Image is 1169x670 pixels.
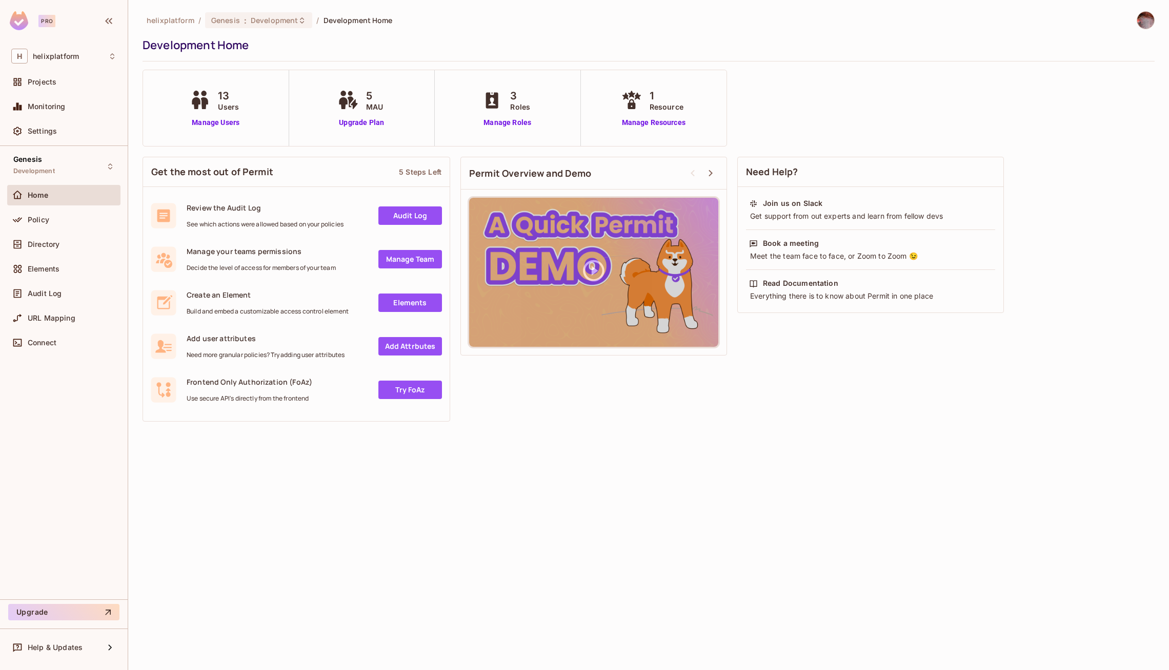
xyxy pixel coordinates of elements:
[218,101,239,112] span: Users
[187,333,345,343] span: Add user attributes
[187,290,349,300] span: Create an Element
[143,37,1150,53] div: Development Home
[763,238,819,248] div: Book a meeting
[187,394,312,403] span: Use secure API's directly from the frontend
[316,15,319,25] li: /
[8,604,119,620] button: Upgrade
[650,88,683,103] span: 1
[28,265,59,273] span: Elements
[251,15,298,25] span: Development
[366,101,383,112] span: MAU
[399,167,441,177] div: 5 Steps Left
[187,246,336,256] span: Manage your teams permissions
[187,264,336,272] span: Decide the level of access for members of your team
[479,117,535,128] a: Manage Roles
[151,165,273,178] span: Get the most out of Permit
[28,216,49,224] span: Policy
[198,15,201,25] li: /
[335,117,388,128] a: Upgrade Plan
[469,167,592,180] span: Permit Overview and Demo
[763,278,838,288] div: Read Documentation
[749,211,992,221] div: Get support from out experts and learn from fellow devs
[187,117,244,128] a: Manage Users
[187,377,312,387] span: Frontend Only Authorization (FoAz)
[749,251,992,261] div: Meet the team face to face, or Zoom to Zoom 😉
[749,291,992,301] div: Everything there is to know about Permit in one place
[38,15,55,27] div: Pro
[33,52,79,60] span: Workspace: helixplatform
[1137,12,1154,29] img: David Earl
[28,102,66,111] span: Monitoring
[28,191,49,199] span: Home
[510,88,530,103] span: 3
[366,88,383,103] span: 5
[619,117,689,128] a: Manage Resources
[13,155,42,163] span: Genesis
[378,250,442,268] a: Manage Team
[211,15,240,25] span: Genesis
[28,127,57,135] span: Settings
[650,101,683,112] span: Resource
[218,88,239,103] span: 13
[187,203,344,213] span: Review the Audit Log
[378,381,442,399] a: Try FoAz
[13,167,55,175] span: Development
[187,307,349,316] span: Build and embed a customizable access control element
[187,351,345,359] span: Need more granular policies? Try adding user attributes
[10,11,28,30] img: SReyMgAAAABJRU5ErkJggg==
[746,165,798,178] span: Need Help?
[28,289,62,298] span: Audit Log
[244,16,247,25] span: :
[763,198,822,208] div: Join us on Slack
[147,15,194,25] span: the active workspace
[28,314,75,322] span: URL Mapping
[28,78,56,86] span: Projects
[28,643,83,652] span: Help & Updates
[324,15,393,25] span: Development Home
[187,220,344,228] span: See which actions were allowed based on your policies
[378,206,442,225] a: Audit Log
[378,337,442,355] a: Add Attrbutes
[510,101,530,112] span: Roles
[28,339,56,347] span: Connect
[28,240,59,248] span: Directory
[11,49,28,64] span: H
[378,294,442,312] a: Elements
